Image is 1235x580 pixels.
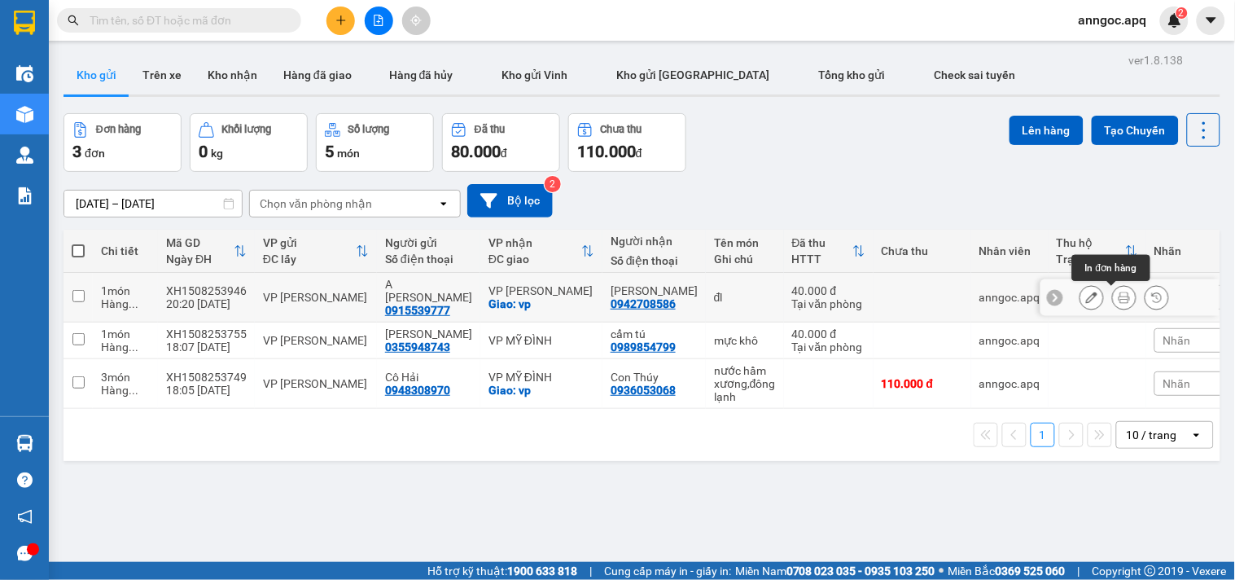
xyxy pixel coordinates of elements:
div: Người nhận [611,235,698,248]
div: anngoc.apq [979,334,1040,347]
div: 0915539777 [385,304,450,317]
button: 1 [1031,423,1055,447]
div: 0948308970 [385,384,450,397]
span: Miền Nam [735,562,935,580]
button: Đơn hàng3đơn [64,113,182,172]
span: Miền Bắc [948,562,1066,580]
div: 1 món [101,327,150,341]
button: Tạo Chuyến [1092,116,1179,145]
th: Toggle SortBy [158,230,255,273]
strong: 1900 633 818 [507,565,577,578]
div: VP gửi [263,236,356,249]
div: Số điện thoại [611,254,698,267]
span: đ [501,147,507,160]
span: Nhãn [1163,334,1191,347]
div: Giao: vp [488,297,594,310]
span: search [68,15,79,26]
svg: open [1190,428,1203,442]
span: Kho gửi Vinh [502,68,568,81]
div: Sửa đơn hàng [1080,285,1104,310]
div: XH1508253946 [166,284,247,297]
span: Hàng đã hủy [389,68,453,81]
div: HTTT [792,253,852,266]
strong: 0708 023 035 - 0935 103 250 [786,565,935,578]
div: Chị Phương [385,327,472,341]
span: aim [410,15,422,26]
div: Khối lượng [222,124,272,135]
div: VP [PERSON_NAME] [488,284,594,297]
sup: 2 [1176,7,1188,19]
div: Chọn văn phòng nhận [260,196,372,212]
span: caret-down [1204,13,1219,28]
div: ver 1.8.138 [1129,51,1184,69]
div: nước hầm xương,đông lạnh [714,364,776,403]
div: Thu hộ [1057,236,1125,249]
input: Select a date range. [64,191,242,217]
th: Toggle SortBy [255,230,377,273]
img: warehouse-icon [16,106,33,123]
div: Người gửi [385,236,472,249]
div: ĐC giao [488,253,581,266]
div: Số lượng [348,124,390,135]
div: Nhân viên [979,244,1040,257]
div: VP [PERSON_NAME] [263,291,369,304]
span: đ [636,147,642,160]
span: file-add [373,15,384,26]
div: đl [714,291,776,304]
span: message [17,546,33,561]
div: Hàng thông thường [101,341,150,354]
div: Giao: vp [488,384,594,397]
div: A Đoàn Minh Trinh [385,278,472,304]
span: Cung cấp máy in - giấy in: [604,562,731,580]
span: 0 [199,142,208,161]
div: 20:20 [DATE] [166,297,247,310]
div: 0942708586 [611,297,676,310]
div: 18:05 [DATE] [166,384,247,397]
div: 0936053068 [611,384,676,397]
button: Đã thu80.000đ [442,113,560,172]
div: 110.000 đ [882,377,963,390]
div: Hàng thông thường [101,384,150,397]
span: Check sai tuyến [935,68,1016,81]
div: In đơn hàng [1072,255,1150,281]
button: aim [402,7,431,35]
div: Tại văn phòng [792,341,865,354]
div: Chưa thu [601,124,642,135]
span: ... [129,297,138,310]
button: Chưa thu110.000đ [568,113,686,172]
div: Đoàn MInh Vũ [611,284,698,297]
div: Tên món [714,236,776,249]
button: Hàng đã giao [270,55,365,94]
span: ⚪️ [939,568,944,574]
button: plus [326,7,355,35]
img: warehouse-icon [16,435,33,452]
div: 40.000 đ [792,327,865,341]
strong: 0369 525 060 [996,565,1066,578]
div: Trạng thái [1057,253,1125,266]
div: cẩm tú [611,327,698,341]
div: Ghi chú [714,253,776,266]
span: món [337,147,360,160]
div: Hàng thông thường [101,297,150,310]
div: VP MỸ ĐÌNH [488,334,594,347]
div: anngoc.apq [979,291,1040,304]
div: VP MỸ ĐÌNH [488,371,594,384]
button: Số lượng5món [316,113,434,172]
button: Khối lượng0kg [190,113,308,172]
div: Đã thu [475,124,505,135]
span: đơn [85,147,105,160]
div: 0355948743 [385,341,450,354]
div: 0989854799 [611,341,676,354]
button: Kho nhận [195,55,270,94]
div: XH1508253749 [166,371,247,384]
span: question-circle [17,472,33,488]
span: | [1078,562,1080,580]
button: Bộ lọc [467,184,553,217]
span: Kho gửi [GEOGRAPHIC_DATA] [617,68,770,81]
div: Đã thu [792,236,852,249]
div: 10 / trang [1127,427,1177,443]
img: warehouse-icon [16,147,33,164]
div: Cô Hải [385,371,472,384]
div: 18:07 [DATE] [166,341,247,354]
div: ĐC lấy [263,253,356,266]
